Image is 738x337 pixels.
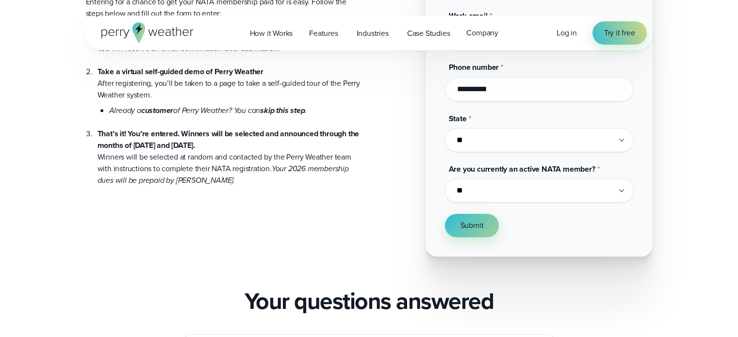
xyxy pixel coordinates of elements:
strong: skip this step [260,105,305,116]
span: Work email [449,10,488,21]
span: State [449,113,467,124]
span: How it Works [250,28,293,39]
a: Case Studies [399,23,459,43]
strong: customer [141,105,173,116]
span: Try it free [604,27,635,39]
span: Are you currently an active NATA member? [449,163,595,175]
li: Winners will be selected at random and contacted by the Perry Weather team with instructions to c... [98,116,361,186]
a: Try it free [592,21,647,45]
span: Phone number [449,62,499,73]
li: After registering, you’ll be taken to a page to take a self-guided tour of the Perry Weather system. [98,54,361,116]
span: Case Studies [407,28,450,39]
span: Features [309,28,338,39]
span: Industries [357,28,389,39]
span: Submit [460,220,484,231]
strong: Take a virtual self-guided demo of Perry Weather [98,66,263,77]
a: How it Works [242,23,301,43]
em: Already a of Perry Weather? You can . [109,105,307,116]
h2: Your questions answered [245,288,494,315]
em: Your 2026 membership dues will be prepaid by [PERSON_NAME]. [98,163,349,186]
a: Log in [557,27,577,39]
span: Log in [557,27,577,38]
strong: That’s it! You’re entered. Winners will be selected and announced through the months of [DATE] an... [98,128,360,151]
button: Submit [445,214,499,237]
span: Company [466,27,498,39]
